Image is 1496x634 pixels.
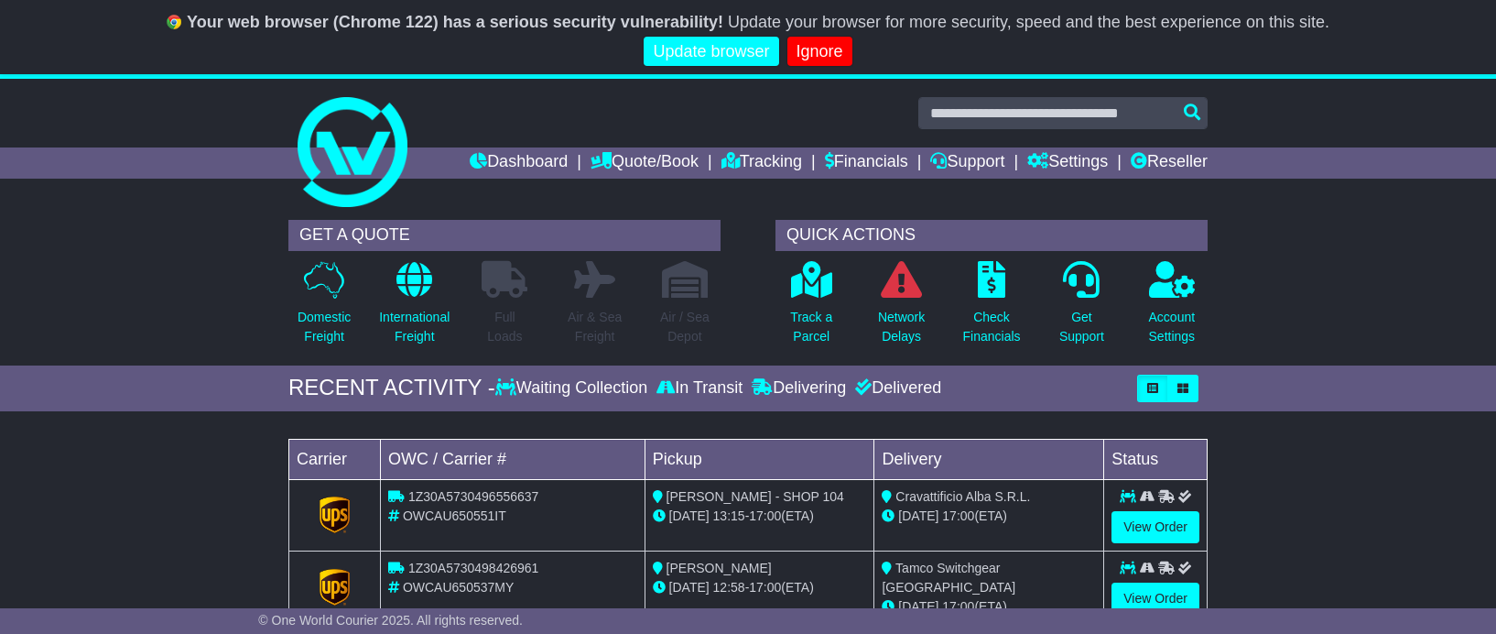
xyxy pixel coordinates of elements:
[653,507,867,526] div: - (ETA)
[713,508,745,523] span: 13:15
[1148,260,1197,356] a: AccountSettings
[381,439,645,479] td: OWC / Carrier #
[1104,439,1208,479] td: Status
[644,37,778,67] a: Update browser
[320,497,351,533] img: GetCarrierServiceLogo
[288,375,495,401] div: RECENT ACTIVITY -
[942,599,974,614] span: 17:00
[669,580,710,595] span: [DATE]
[721,148,802,179] a: Tracking
[379,308,450,346] p: International Freight
[882,597,1096,617] div: (ETA)
[482,308,527,346] p: Full Loads
[787,37,852,67] a: Ignore
[749,508,781,523] span: 17:00
[1149,308,1196,346] p: Account Settings
[713,580,745,595] span: 12:58
[591,148,699,179] a: Quote/Book
[187,13,723,31] b: Your web browser (Chrome 122) has a serious security vulnerability!
[930,148,1004,179] a: Support
[790,308,832,346] p: Track a Parcel
[882,507,1096,526] div: (ETA)
[789,260,833,356] a: Track aParcel
[258,613,523,628] span: © One World Courier 2025. All rights reserved.
[408,489,538,504] span: 1Z30A5730496556637
[288,220,721,251] div: GET A QUOTE
[652,378,747,399] div: In Transit
[1058,260,1105,356] a: GetSupport
[667,489,844,504] span: [PERSON_NAME] - SHOP 104
[728,13,1329,31] span: Update your browser for more security, speed and the best experience on this site.
[408,561,538,575] span: 1Z30A5730498426961
[320,569,351,606] img: GetCarrierServiceLogo
[1027,148,1108,179] a: Settings
[877,260,926,356] a: NetworkDelays
[568,308,622,346] p: Air & Sea Freight
[1111,583,1199,615] a: View Order
[645,439,874,479] td: Pickup
[747,378,851,399] div: Delivering
[851,378,941,399] div: Delivered
[874,439,1104,479] td: Delivery
[297,260,352,356] a: DomesticFreight
[403,508,506,523] span: OWCAU650551IT
[1111,511,1199,543] a: View Order
[963,308,1021,346] p: Check Financials
[1131,148,1208,179] a: Reseller
[942,508,974,523] span: 17:00
[962,260,1022,356] a: CheckFinancials
[825,148,908,179] a: Financials
[660,308,710,346] p: Air / Sea Depot
[378,260,450,356] a: InternationalFreight
[667,561,772,575] span: [PERSON_NAME]
[898,599,938,614] span: [DATE]
[669,508,710,523] span: [DATE]
[895,489,1030,504] span: Cravattificio Alba S.R.L.
[653,578,867,597] div: - (ETA)
[898,508,938,523] span: [DATE]
[403,580,514,595] span: OWCAU650537MY
[749,580,781,595] span: 17:00
[1059,308,1104,346] p: Get Support
[289,439,381,479] td: Carrier
[878,308,925,346] p: Network Delays
[470,148,568,179] a: Dashboard
[775,220,1208,251] div: QUICK ACTIONS
[298,308,351,346] p: Domestic Freight
[495,378,652,399] div: Waiting Collection
[882,561,1015,595] span: Tamco Switchgear [GEOGRAPHIC_DATA]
